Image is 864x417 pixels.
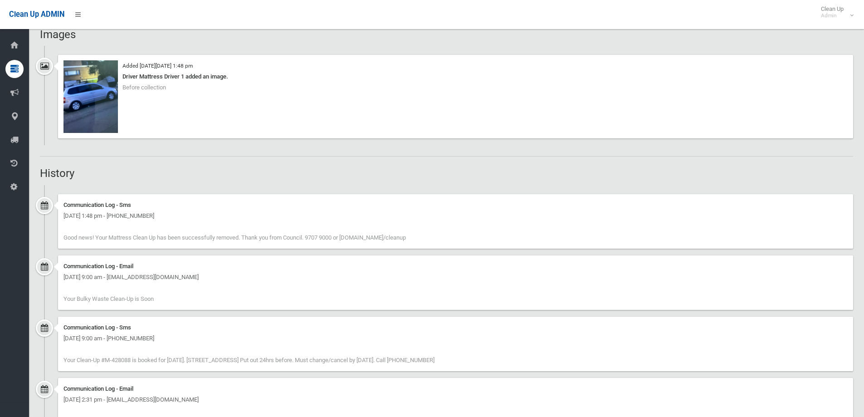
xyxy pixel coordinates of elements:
small: Admin [821,12,844,19]
span: Before collection [122,84,166,91]
span: Your Clean-Up #M-428088 is booked for [DATE]. [STREET_ADDRESS] Put out 24hrs before. Must change/... [63,357,434,363]
span: Clean Up ADMIN [9,10,64,19]
div: [DATE] 2:31 pm - [EMAIL_ADDRESS][DOMAIN_NAME] [63,394,848,405]
div: [DATE] 9:00 am - [EMAIL_ADDRESS][DOMAIN_NAME] [63,272,848,283]
span: Clean Up [816,5,853,19]
img: image.jpg [63,60,118,133]
h2: Images [40,29,853,40]
div: [DATE] 9:00 am - [PHONE_NUMBER] [63,333,848,344]
div: Communication Log - Email [63,383,848,394]
h2: History [40,167,853,179]
small: Added [DATE][DATE] 1:48 pm [122,63,193,69]
span: Good news! Your Mattress Clean Up has been successfully removed. Thank you from Council. 9707 900... [63,234,406,241]
div: Communication Log - Sms [63,200,848,211]
div: Communication Log - Email [63,261,848,272]
div: Communication Log - Sms [63,322,848,333]
div: [DATE] 1:48 pm - [PHONE_NUMBER] [63,211,848,221]
div: Driver Mattress Driver 1 added an image. [63,71,848,82]
span: Your Bulky Waste Clean-Up is Soon [63,295,154,302]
